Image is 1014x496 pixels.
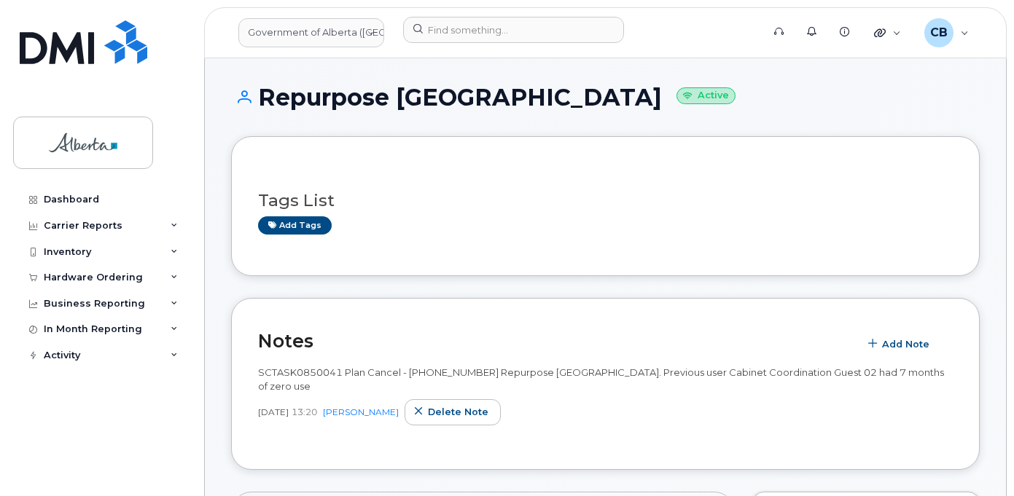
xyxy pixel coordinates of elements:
[258,366,944,392] span: SCTASK0850041 Plan Cancel - [PHONE_NUMBER] Repurpose [GEOGRAPHIC_DATA]. Previous user Cabinet Coo...
[258,216,332,235] a: Add tags
[859,331,942,357] button: Add Note
[231,84,980,110] h1: Repurpose [GEOGRAPHIC_DATA]
[428,405,488,419] span: Delete note
[258,330,851,352] h2: Notes
[882,337,929,351] span: Add Note
[323,406,399,417] a: [PERSON_NAME]
[676,87,736,104] small: Active
[292,406,317,418] span: 13:20
[258,192,953,210] h3: Tags List
[405,399,501,425] button: Delete note
[258,406,289,418] span: [DATE]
